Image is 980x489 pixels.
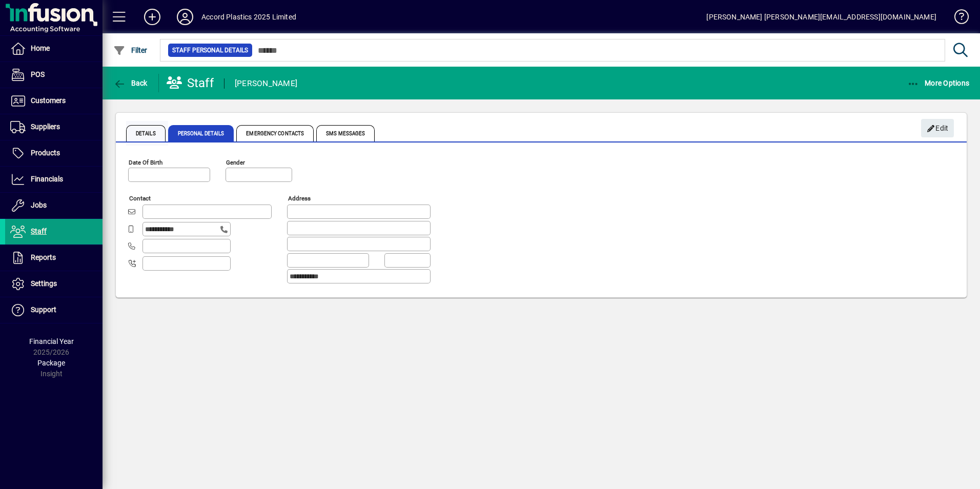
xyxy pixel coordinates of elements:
[5,245,103,271] a: Reports
[5,297,103,323] a: Support
[907,79,970,87] span: More Options
[5,88,103,114] a: Customers
[111,41,150,59] button: Filter
[168,125,234,141] span: Personal Details
[31,96,66,105] span: Customers
[31,253,56,261] span: Reports
[905,74,972,92] button: More Options
[31,44,50,52] span: Home
[236,125,314,141] span: Emergency Contacts
[172,45,248,55] span: Staff Personal Details
[113,46,148,54] span: Filter
[113,79,148,87] span: Back
[706,9,936,25] div: [PERSON_NAME] [PERSON_NAME][EMAIL_ADDRESS][DOMAIN_NAME]
[5,114,103,140] a: Suppliers
[921,119,954,137] button: Edit
[5,62,103,88] a: POS
[37,359,65,367] span: Package
[111,74,150,92] button: Back
[126,125,166,141] span: Details
[235,75,297,92] div: [PERSON_NAME]
[31,123,60,131] span: Suppliers
[103,74,159,92] app-page-header-button: Back
[136,8,169,26] button: Add
[129,159,162,166] mat-label: Date of Birth
[947,2,967,35] a: Knowledge Base
[201,9,296,25] div: Accord Plastics 2025 Limited
[31,279,57,288] span: Settings
[316,125,375,141] span: SMS Messages
[5,36,103,62] a: Home
[31,305,56,314] span: Support
[5,271,103,297] a: Settings
[5,193,103,218] a: Jobs
[31,175,63,183] span: Financials
[927,120,949,137] span: Edit
[167,75,214,91] div: Staff
[31,149,60,157] span: Products
[169,8,201,26] button: Profile
[5,167,103,192] a: Financials
[29,337,74,345] span: Financial Year
[31,201,47,209] span: Jobs
[226,159,245,166] mat-label: Gender
[31,227,47,235] span: Staff
[31,70,45,78] span: POS
[5,140,103,166] a: Products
